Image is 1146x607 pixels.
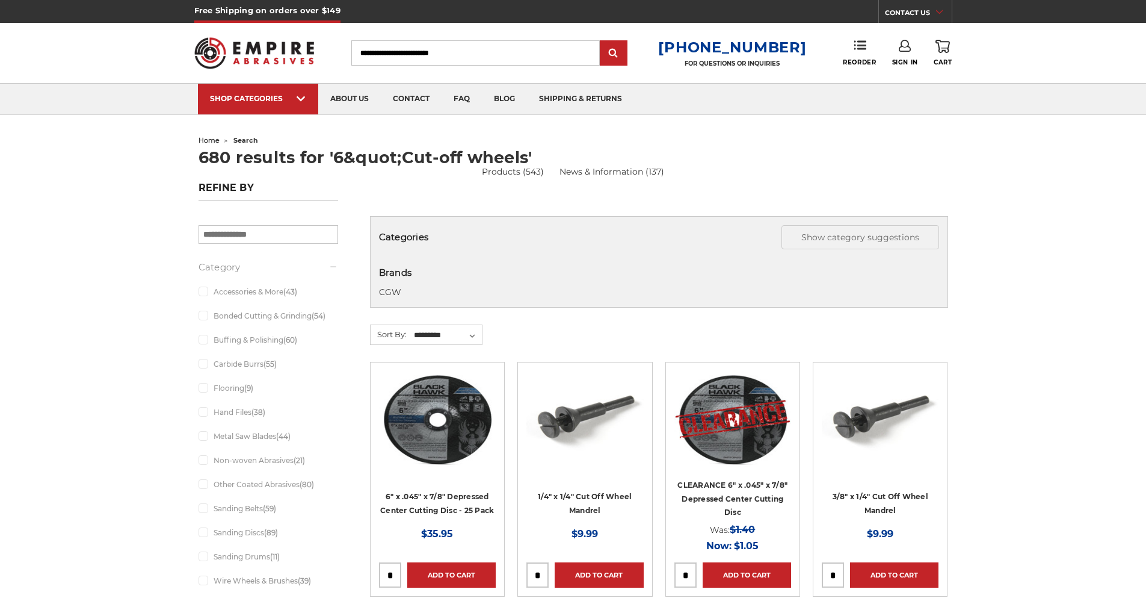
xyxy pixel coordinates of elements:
[379,371,496,467] img: 6" x .045" x 7/8" Depressed Center Type 27 Cut Off Wheel
[421,528,453,540] span: $35.95
[781,225,939,249] button: Show category suggestions
[526,371,643,467] img: 1/4" inch x 1/4" inch mandrel
[571,528,598,540] span: $9.99
[199,136,220,145] a: home
[674,521,791,538] div: Was:
[381,84,442,114] a: contact
[674,371,791,467] img: CLEARANCE 6" x .045" x 7/8" Depressed Center Type 27 Cut Off Wheel
[199,260,338,275] h5: Category
[934,58,952,66] span: Cart
[318,84,381,114] a: about us
[199,182,338,201] h5: Refine by
[822,371,938,525] a: 3/8" inch x 1/4" inch mandrel
[442,84,482,114] a: faq
[210,94,306,103] div: SHOP CATEGORIES
[658,60,806,67] p: FOR QUESTIONS OR INQUIRIES
[934,40,952,66] a: Cart
[703,562,791,588] a: Add to Cart
[867,528,893,540] span: $9.99
[843,40,876,66] a: Reorder
[734,540,759,552] span: $1.05
[379,287,401,297] a: CGW
[850,562,938,588] a: Add to Cart
[730,524,755,535] span: $1.40
[482,84,527,114] a: blog
[674,371,791,525] a: CLEARANCE 6" x .045" x 7/8" Depressed Center Type 27 Cut Off Wheel
[199,149,948,166] h1: 680 results for '6&quot;Cut-off wheels'
[482,166,544,177] a: Products (543)
[407,562,496,588] a: Add to Cart
[379,266,939,280] h5: Brands
[194,30,315,76] img: Empire Abrasives
[527,84,634,114] a: shipping & returns
[371,325,407,343] label: Sort By:
[602,42,626,66] input: Submit
[412,326,482,344] select: Sort By:
[379,225,939,249] h5: Categories
[892,58,918,66] span: Sign In
[379,371,496,525] a: 6" x .045" x 7/8" Depressed Center Type 27 Cut Off Wheel
[822,371,938,467] img: 3/8" inch x 1/4" inch mandrel
[559,166,664,178] a: News & Information (137)
[555,562,643,588] a: Add to Cart
[885,6,952,23] a: CONTACT US
[706,540,732,552] span: Now:
[526,371,643,525] a: 1/4" inch x 1/4" inch mandrel
[843,58,876,66] span: Reorder
[658,39,806,56] a: [PHONE_NUMBER]
[233,136,258,145] span: search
